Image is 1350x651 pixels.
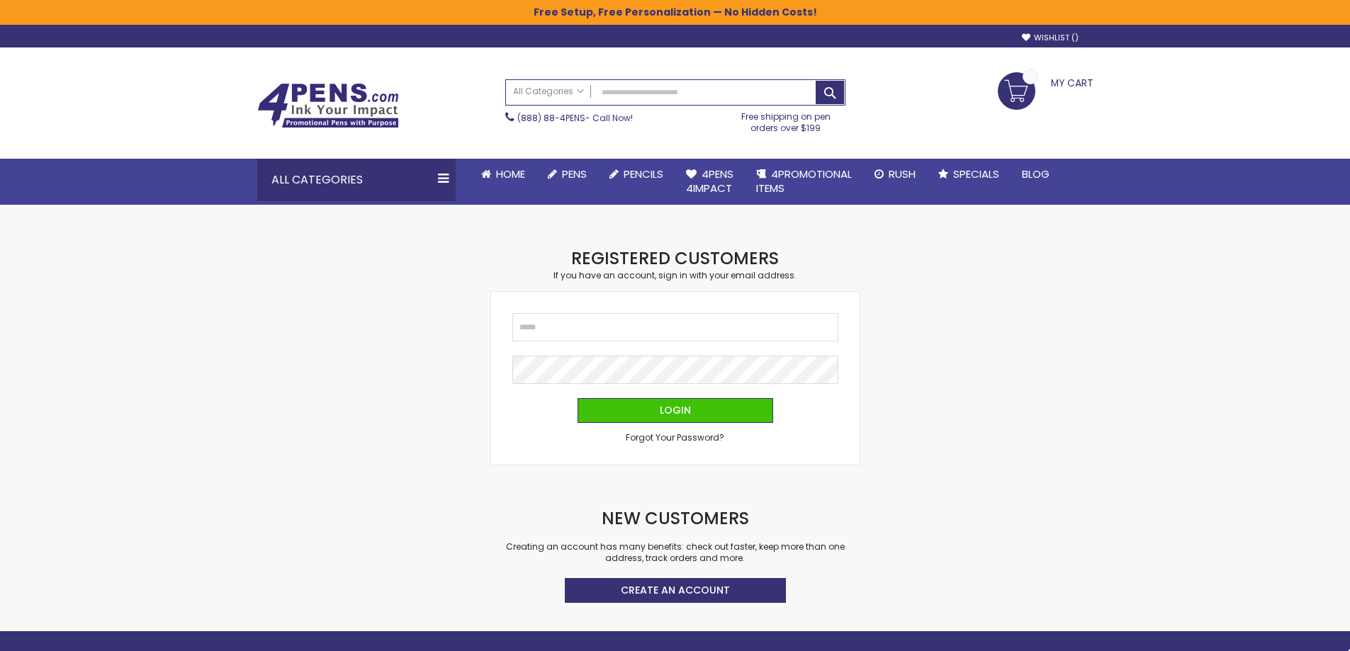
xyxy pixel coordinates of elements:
p: Creating an account has many benefits: check out faster, keep more than one address, track orders... [491,541,860,564]
span: Blog [1022,166,1050,181]
span: All Categories [513,86,584,97]
a: All Categories [506,80,591,103]
a: Forgot Your Password? [626,432,724,443]
a: Create an Account [565,578,786,603]
span: 4PROMOTIONAL ITEMS [756,166,852,196]
span: Create an Account [621,583,730,597]
span: 4Pens 4impact [686,166,733,196]
a: Pencils [598,159,675,190]
a: 4Pens4impact [675,159,745,205]
a: Pens [536,159,598,190]
strong: New Customers [602,506,749,530]
span: Rush [889,166,916,181]
span: - Call Now! [517,112,633,124]
span: Home [496,166,525,181]
a: Wishlist [1022,33,1079,43]
a: Specials [927,159,1011,190]
a: Blog [1011,159,1061,190]
span: Login [660,403,691,417]
a: (888) 88-4PENS [517,112,585,124]
div: All Categories [257,159,456,201]
a: Home [470,159,536,190]
button: Login [578,398,773,423]
div: Free shipping on pen orders over $199 [726,106,845,134]
span: Specials [953,166,999,181]
span: Pens [562,166,587,181]
a: Rush [863,159,927,190]
a: 4PROMOTIONALITEMS [745,159,863,205]
div: If you have an account, sign in with your email address. [491,270,860,281]
img: 4Pens Custom Pens and Promotional Products [257,83,399,128]
strong: Registered Customers [571,247,779,270]
span: Pencils [624,166,663,181]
